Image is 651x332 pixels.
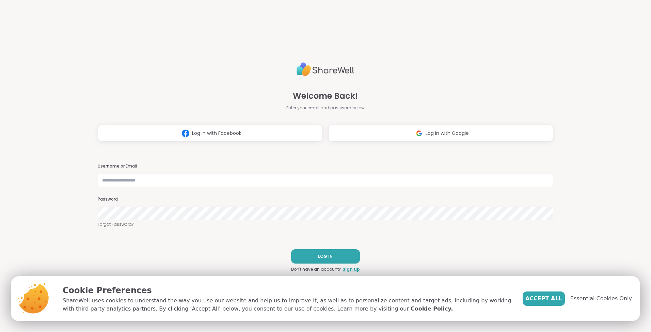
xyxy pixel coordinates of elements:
[523,291,565,306] button: Accept All
[98,221,553,227] a: Forgot Password?
[192,130,241,137] span: Log in with Facebook
[179,127,192,140] img: ShareWell Logomark
[293,90,358,102] span: Welcome Back!
[413,127,426,140] img: ShareWell Logomark
[426,130,469,137] span: Log in with Google
[291,266,341,272] span: Don't have an account?
[63,284,512,297] p: Cookie Preferences
[525,295,562,303] span: Accept All
[343,266,360,272] a: Sign up
[63,297,512,313] p: ShareWell uses cookies to understand the way you use our website and help us to improve it, as we...
[570,295,632,303] span: Essential Cookies Only
[291,249,360,264] button: LOG IN
[318,253,333,259] span: LOG IN
[98,163,553,169] h3: Username or Email
[286,105,365,111] span: Enter your email and password below
[98,196,553,202] h3: Password
[411,305,453,313] a: Cookie Policy.
[98,125,323,142] button: Log in with Facebook
[328,125,553,142] button: Log in with Google
[297,60,354,79] img: ShareWell Logo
